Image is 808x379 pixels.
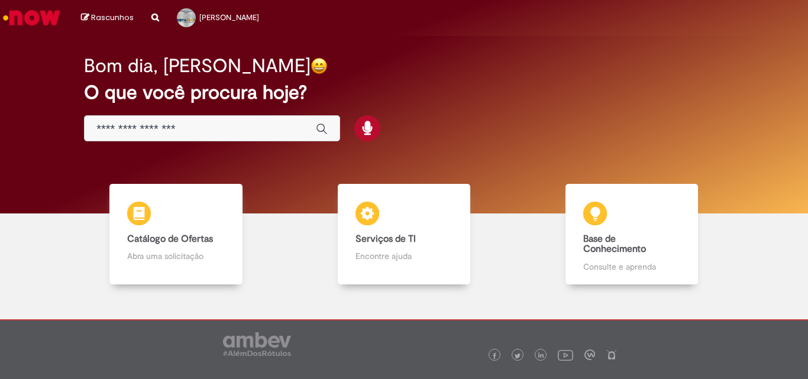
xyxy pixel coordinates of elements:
p: Encontre ajuda [355,250,453,262]
img: logo_footer_youtube.png [558,347,573,362]
p: Abra uma solicitação [127,250,224,262]
p: Consulte e aprenda [583,261,680,273]
b: Base de Conhecimento [583,233,646,255]
img: ServiceNow [1,6,62,30]
h2: O que você procura hoje? [84,82,724,103]
a: Catálogo de Ofertas Abra uma solicitação [62,184,290,284]
img: happy-face.png [311,57,328,74]
a: Serviços de TI Encontre ajuda [290,184,518,284]
b: Serviços de TI [355,233,416,245]
a: Base de Conhecimento Consulte e aprenda [518,184,746,284]
span: [PERSON_NAME] [199,12,259,22]
img: logo_footer_twitter.png [515,353,521,359]
img: logo_footer_linkedin.png [538,352,544,359]
h2: Bom dia, [PERSON_NAME] [84,56,311,76]
b: Catálogo de Ofertas [127,233,213,245]
img: logo_footer_ambev_rotulo_gray.png [223,332,291,356]
img: logo_footer_workplace.png [584,349,595,360]
a: Rascunhos [81,12,134,24]
img: logo_footer_facebook.png [492,353,497,359]
img: logo_footer_naosei.png [606,349,617,360]
span: Rascunhos [91,12,134,23]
